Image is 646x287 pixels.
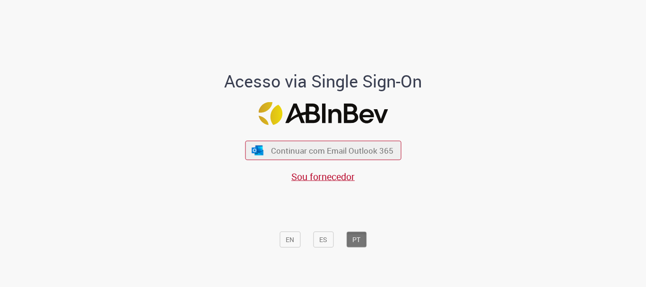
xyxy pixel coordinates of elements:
h1: Acesso via Single Sign-On [192,72,454,91]
button: ícone Azure/Microsoft 360 Continuar com Email Outlook 365 [245,141,401,160]
span: Continuar com Email Outlook 365 [271,145,393,156]
img: ícone Azure/Microsoft 360 [251,145,264,155]
button: PT [346,232,367,248]
img: Logo ABInBev [258,102,388,125]
button: ES [313,232,333,248]
a: Sou fornecedor [291,170,355,183]
button: EN [279,232,300,248]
